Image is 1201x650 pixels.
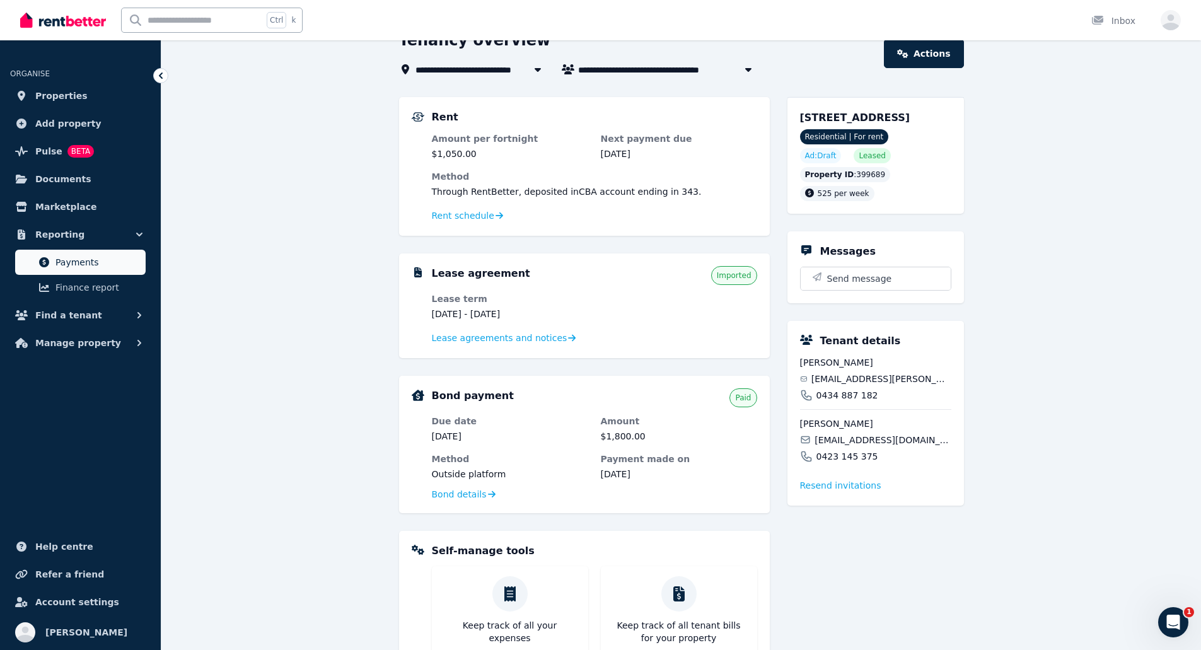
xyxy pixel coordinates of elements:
[35,199,96,214] span: Marketplace
[801,267,951,290] button: Send message
[35,335,121,351] span: Manage property
[859,151,885,161] span: Leased
[55,280,141,295] span: Finance report
[432,332,576,344] a: Lease agreements and notices
[35,116,102,131] span: Add property
[432,170,757,183] dt: Method
[10,69,50,78] span: ORGANISE
[10,194,151,219] a: Marketplace
[20,11,106,30] img: RentBetter
[45,625,127,640] span: [PERSON_NAME]
[611,619,747,644] p: Keep track of all tenant bills for your property
[800,112,910,124] span: [STREET_ADDRESS]
[55,255,141,270] span: Payments
[432,148,588,160] dd: $1,050.00
[15,275,146,300] a: Finance report
[717,270,751,281] span: Imported
[1091,15,1135,27] div: Inbox
[35,171,91,187] span: Documents
[800,479,881,492] span: Resend invitation s
[805,151,837,161] span: Ad: Draft
[35,595,119,610] span: Account settings
[800,129,889,144] span: Residential | For rent
[816,450,878,463] span: 0423 145 375
[35,88,88,103] span: Properties
[291,15,296,25] span: k
[800,479,881,492] button: Resend invitations
[601,132,757,145] dt: Next payment due
[432,187,702,197] span: Through RentBetter , deposited in CBA account ending in 343 .
[1184,607,1194,617] span: 1
[412,390,424,401] img: Bond Details
[432,388,514,403] h5: Bond payment
[432,453,588,465] dt: Method
[432,132,588,145] dt: Amount per fortnight
[432,488,496,501] a: Bond details
[35,539,93,554] span: Help centre
[432,488,487,501] span: Bond details
[10,139,151,164] a: PulseBETA
[818,189,869,198] span: 525 per week
[601,148,757,160] dd: [DATE]
[10,222,151,247] button: Reporting
[1158,607,1188,637] iframe: Intercom live chat
[35,308,102,323] span: Find a tenant
[735,393,751,403] span: Paid
[10,562,151,587] a: Refer a friend
[815,434,951,446] span: [EMAIL_ADDRESS][DOMAIN_NAME]
[820,244,876,259] h5: Messages
[601,415,757,427] dt: Amount
[10,534,151,559] a: Help centre
[10,589,151,615] a: Account settings
[35,144,62,159] span: Pulse
[800,356,951,369] span: [PERSON_NAME]
[412,112,424,122] img: Rental Payments
[601,453,757,465] dt: Payment made on
[432,266,530,281] h5: Lease agreement
[601,430,757,443] dd: $1,800.00
[267,12,286,28] span: Ctrl
[15,250,146,275] a: Payments
[601,468,757,480] dd: [DATE]
[399,30,551,50] h1: Tenancy overview
[811,373,951,385] span: [EMAIL_ADDRESS][PERSON_NAME][DOMAIN_NAME]
[816,389,878,402] span: 0434 887 182
[35,567,104,582] span: Refer a friend
[432,209,494,222] span: Rent schedule
[10,303,151,328] button: Find a tenant
[432,308,588,320] dd: [DATE] - [DATE]
[432,430,588,443] dd: [DATE]
[884,39,963,68] a: Actions
[432,415,588,427] dt: Due date
[432,209,504,222] a: Rent schedule
[10,166,151,192] a: Documents
[805,170,854,180] span: Property ID
[800,167,891,182] div: : 399689
[67,145,94,158] span: BETA
[10,111,151,136] a: Add property
[432,293,588,305] dt: Lease term
[35,227,84,242] span: Reporting
[827,272,892,285] span: Send message
[10,330,151,356] button: Manage property
[432,110,458,125] h5: Rent
[820,334,901,349] h5: Tenant details
[442,619,578,644] p: Keep track of all your expenses
[432,332,567,344] span: Lease agreements and notices
[432,543,535,559] h5: Self-manage tools
[10,83,151,108] a: Properties
[432,468,588,480] dd: Outside platform
[800,417,951,430] span: [PERSON_NAME]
